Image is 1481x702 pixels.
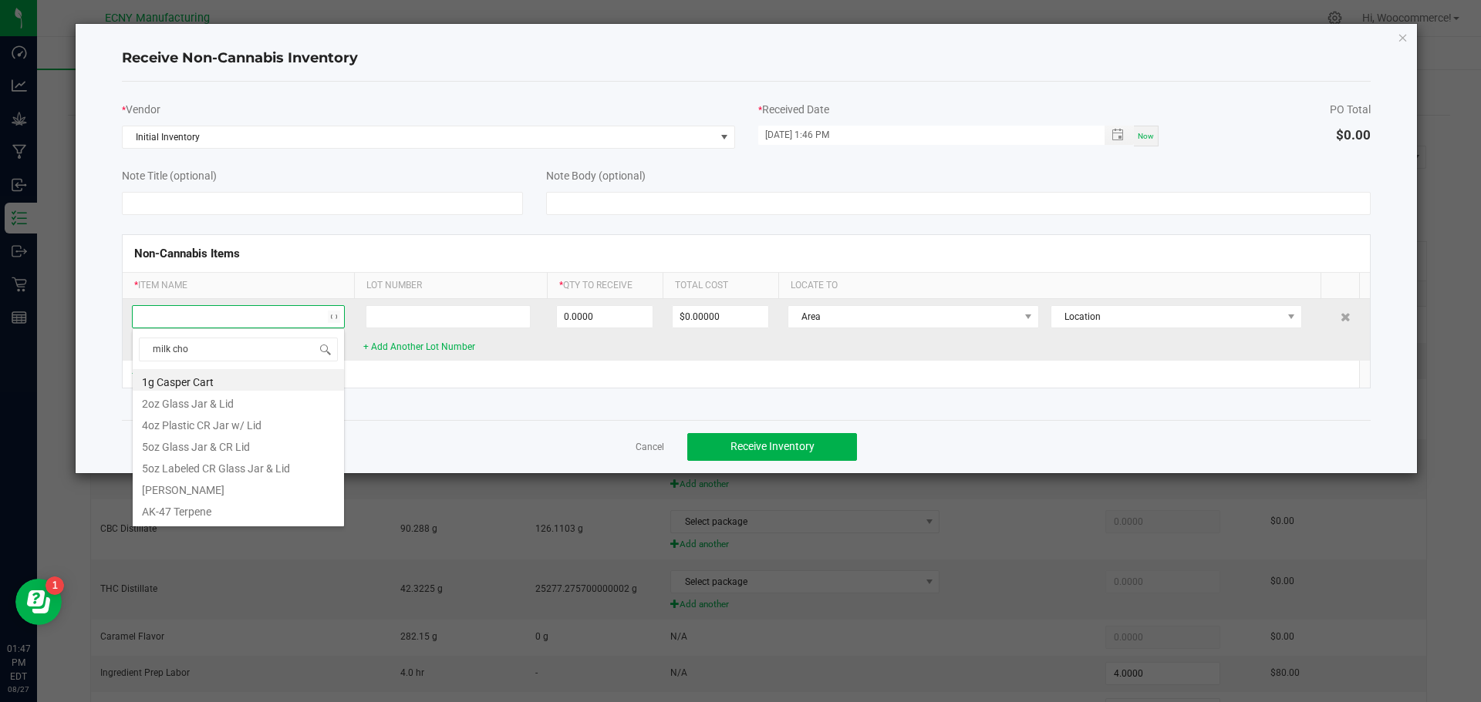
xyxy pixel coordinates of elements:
span: Now [1138,132,1154,140]
button: Receive Inventory [687,433,857,461]
span: Non-Cannabis Items [134,247,240,260]
th: Total Cost [663,273,778,299]
iframe: Resource center [15,579,62,625]
th: Item Name [123,273,354,299]
span: Area [788,306,1019,327]
span: Toggle popup [1105,126,1135,145]
th: Lot Number [354,273,547,299]
span: Receive Inventory [730,440,815,452]
div: Vendor [122,102,735,118]
h4: Receive Non-Cannabis Inventory [122,49,1371,69]
div: Received Date [758,102,1159,118]
div: Note Body (optional) [546,168,1371,184]
input: MM/dd/yyyy HH:MM a [758,126,1088,145]
button: Close [1398,28,1408,46]
span: $0.00 [1336,127,1371,143]
th: Qty to Receive [547,273,663,299]
a: Cancel [636,441,664,454]
th: Locate To [778,273,1321,299]
div: Note Title (optional) [122,168,523,184]
span: Location [1051,306,1282,327]
iframe: Resource center unread badge [46,576,64,595]
span: Initial Inventory [123,126,715,148]
div: PO Total [1330,102,1371,118]
a: + Add Another Lot Number [363,341,475,352]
